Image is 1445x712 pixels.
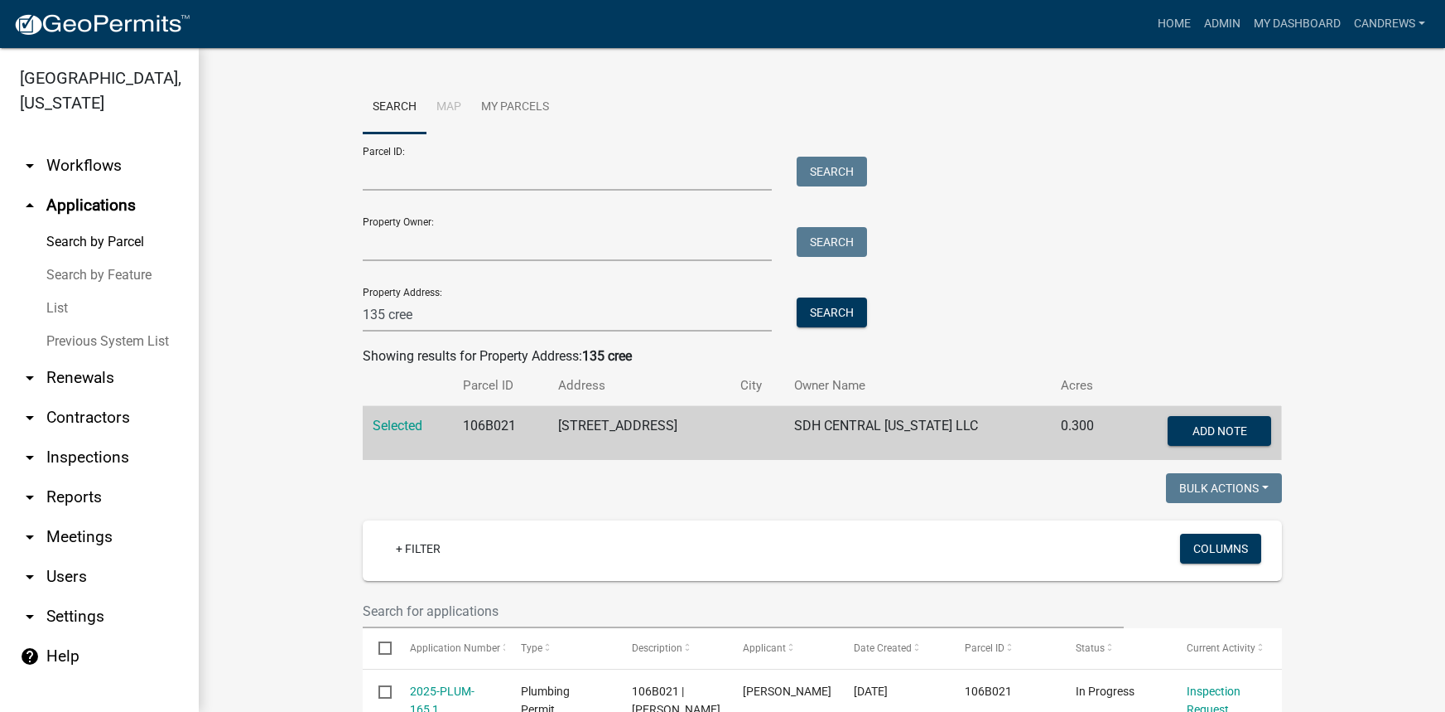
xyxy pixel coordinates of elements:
i: arrow_drop_down [20,368,40,388]
i: arrow_drop_down [20,448,40,467]
span: Application Number [410,642,500,654]
th: Parcel ID [453,366,548,405]
button: Search [797,298,867,327]
i: arrow_drop_down [20,567,40,587]
td: SDH CENTRAL [US_STATE] LLC [784,406,1051,461]
td: [STREET_ADDRESS] [548,406,730,461]
datatable-header-cell: Application Number [394,628,505,668]
span: Justin [743,685,831,698]
div: Showing results for Property Address: [363,346,1282,366]
span: 106B021 [965,685,1012,698]
th: Acres [1051,366,1120,405]
datatable-header-cell: Type [505,628,616,668]
i: arrow_drop_down [20,487,40,507]
i: arrow_drop_down [20,408,40,428]
span: Add Note [1192,424,1247,438]
td: 106B021 [453,406,548,461]
button: Search [797,157,867,186]
th: Owner Name [784,366,1051,405]
a: + Filter [383,534,454,564]
i: arrow_drop_down [20,527,40,547]
i: arrow_drop_up [20,196,40,216]
span: Applicant [743,642,786,654]
a: My Parcels [471,81,559,134]
datatable-header-cell: Current Activity [1171,628,1282,668]
a: Selected [373,418,422,433]
td: 0.300 [1051,406,1120,461]
button: Bulk Actions [1166,473,1282,503]
datatable-header-cell: Description [616,628,727,668]
button: Add Note [1168,416,1271,446]
span: Type [521,642,542,654]
span: Parcel ID [965,642,1004,654]
input: Search for applications [363,594,1125,628]
button: Search [797,227,867,257]
datatable-header-cell: Parcel ID [949,628,1060,668]
datatable-header-cell: Date Created [838,628,949,668]
i: arrow_drop_down [20,607,40,627]
datatable-header-cell: Status [1060,628,1171,668]
datatable-header-cell: Applicant [727,628,838,668]
span: In Progress [1076,685,1134,698]
th: Address [548,366,730,405]
datatable-header-cell: Select [363,628,394,668]
span: 08/15/2025 [854,685,888,698]
span: Description [632,642,682,654]
a: Search [363,81,426,134]
a: candrews [1347,8,1432,40]
i: help [20,647,40,666]
span: Date Created [854,642,912,654]
button: Columns [1180,534,1261,564]
a: My Dashboard [1247,8,1347,40]
i: arrow_drop_down [20,156,40,176]
th: City [730,366,784,405]
strong: 135 cree [582,348,632,364]
span: Current Activity [1187,642,1255,654]
a: Home [1151,8,1197,40]
span: Status [1076,642,1105,654]
a: Admin [1197,8,1247,40]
